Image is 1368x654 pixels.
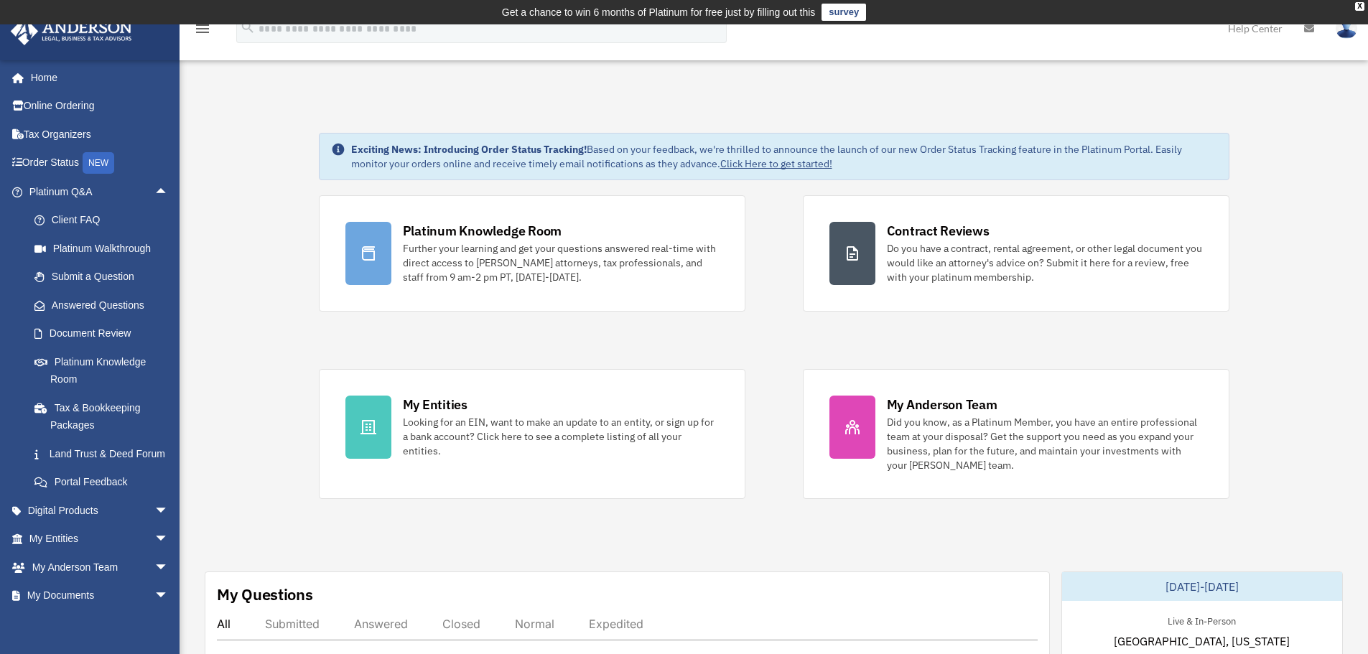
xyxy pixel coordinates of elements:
[1062,572,1342,601] div: [DATE]-[DATE]
[154,553,183,582] span: arrow_drop_down
[319,369,745,499] a: My Entities Looking for an EIN, want to make an update to an entity, or sign up for a bank accoun...
[154,496,183,525] span: arrow_drop_down
[20,291,190,319] a: Answered Questions
[1355,2,1364,11] div: close
[442,617,480,631] div: Closed
[83,152,114,174] div: NEW
[10,496,190,525] a: Digital Productsarrow_drop_down
[403,241,719,284] div: Further your learning and get your questions answered real-time with direct access to [PERSON_NAM...
[887,222,990,240] div: Contract Reviews
[351,142,1217,171] div: Based on your feedback, we're thrilled to announce the launch of our new Order Status Tracking fe...
[887,415,1203,472] div: Did you know, as a Platinum Member, you have an entire professional team at your disposal? Get th...
[515,617,554,631] div: Normal
[20,439,190,468] a: Land Trust & Deed Forum
[354,617,408,631] div: Answered
[154,177,183,207] span: arrow_drop_up
[217,617,231,631] div: All
[319,195,745,312] a: Platinum Knowledge Room Further your learning and get your questions answered real-time with dire...
[20,319,190,348] a: Document Review
[1336,18,1357,39] img: User Pic
[20,393,190,439] a: Tax & Bookkeeping Packages
[887,396,997,414] div: My Anderson Team
[403,415,719,458] div: Looking for an EIN, want to make an update to an entity, or sign up for a bank account? Click her...
[154,581,183,611] span: arrow_drop_down
[10,63,183,92] a: Home
[351,143,587,156] strong: Exciting News: Introducing Order Status Tracking!
[20,263,190,291] a: Submit a Question
[803,369,1229,499] a: My Anderson Team Did you know, as a Platinum Member, you have an entire professional team at your...
[10,177,190,206] a: Platinum Q&Aarrow_drop_up
[589,617,643,631] div: Expedited
[403,222,562,240] div: Platinum Knowledge Room
[822,4,866,21] a: survey
[720,157,832,170] a: Click Here to get started!
[20,347,190,393] a: Platinum Knowledge Room
[154,525,183,554] span: arrow_drop_down
[20,234,190,263] a: Platinum Walkthrough
[10,92,190,121] a: Online Ordering
[1114,632,1290,650] span: [GEOGRAPHIC_DATA], [US_STATE]
[194,20,211,37] i: menu
[10,581,190,610] a: My Documentsarrow_drop_down
[20,206,190,235] a: Client FAQ
[194,25,211,37] a: menu
[502,4,816,21] div: Get a chance to win 6 months of Platinum for free just by filling out this
[10,525,190,553] a: My Entitiesarrow_drop_down
[403,396,467,414] div: My Entities
[6,17,136,45] img: Anderson Advisors Platinum Portal
[10,120,190,149] a: Tax Organizers
[1156,612,1247,627] div: Live & In-Person
[265,617,320,631] div: Submitted
[217,584,313,605] div: My Questions
[10,553,190,581] a: My Anderson Teamarrow_drop_down
[887,241,1203,284] div: Do you have a contract, rental agreement, or other legal document you would like an attorney's ad...
[20,468,190,497] a: Portal Feedback
[10,149,190,178] a: Order StatusNEW
[803,195,1229,312] a: Contract Reviews Do you have a contract, rental agreement, or other legal document you would like...
[240,19,256,35] i: search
